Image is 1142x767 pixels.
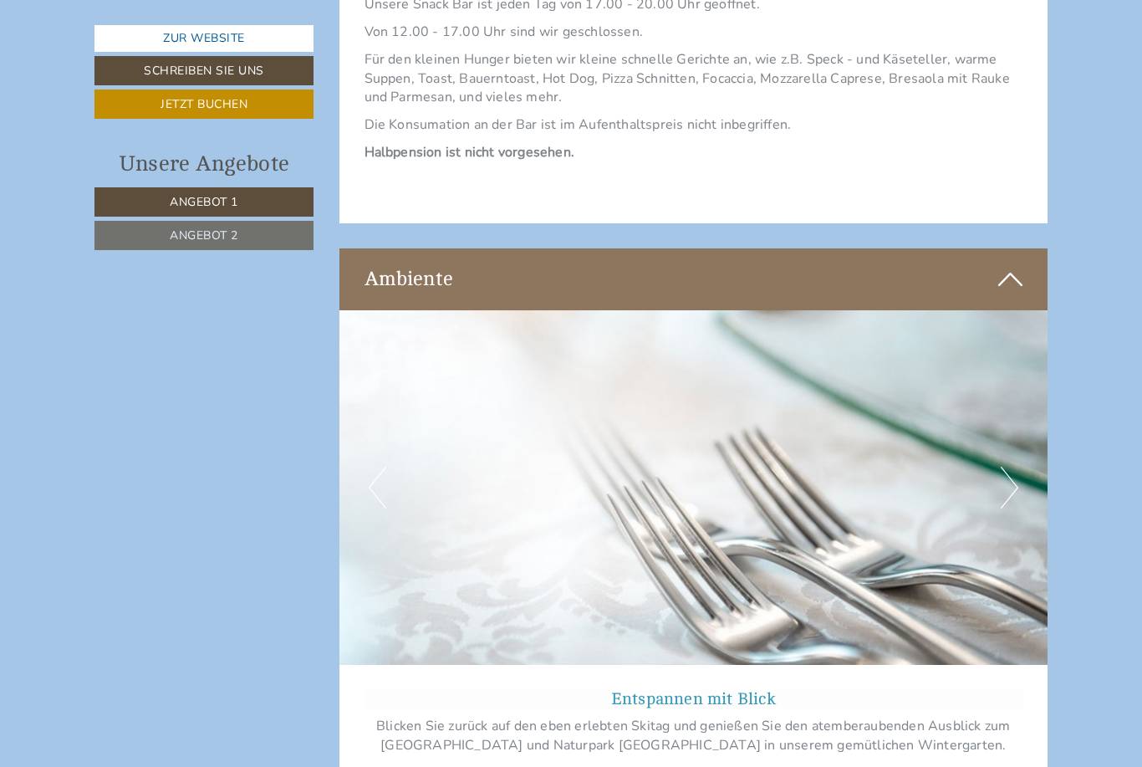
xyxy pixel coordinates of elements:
p: Von 12.00 - 17.00 Uhr sind wir geschlossen. [365,23,1023,42]
h3: Entspannen mit Blick [365,690,1023,708]
a: Schreiben Sie uns [94,56,314,85]
a: Zur Website [94,25,314,52]
div: Ambiente [339,248,1048,310]
button: Next [1001,467,1018,509]
p: Für den kleinen Hunger bieten wir kleine schnelle Gerichte an, wie z.B. Speck - und Käseteller, w... [365,50,1023,108]
a: Jetzt buchen [94,89,314,119]
div: Guten Tag, wie können wir Ihnen helfen? [13,45,286,96]
div: Hotel Ciasa Rü Blanch - Authentic view [25,49,278,62]
button: Senden [558,441,659,470]
button: Previous [369,467,386,509]
div: Unsere Angebote [94,148,314,179]
small: 07:53 [25,81,278,93]
p: Die Konsumation an der Bar ist im Aufenthaltspreis nicht inbegriffen. [365,115,1023,135]
strong: Halbpension ist nicht vorgesehen. [365,143,575,161]
div: Montag [289,13,370,41]
span: Angebot 2 [170,228,238,243]
p: Blicken Sie zurück auf den eben erlebten Skitag und genießen Sie den atemberaubenden Ausblick zum... [365,717,1023,755]
span: Angebot 1 [170,194,238,210]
